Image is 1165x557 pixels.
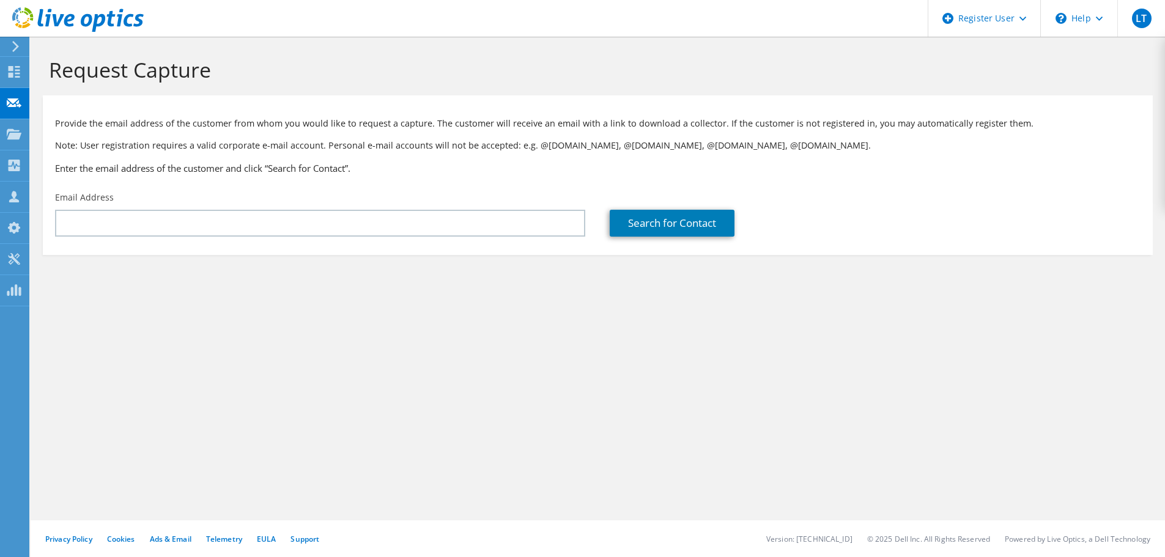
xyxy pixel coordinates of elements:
[150,534,191,544] a: Ads & Email
[257,534,276,544] a: EULA
[45,534,92,544] a: Privacy Policy
[290,534,319,544] a: Support
[1005,534,1150,544] li: Powered by Live Optics, a Dell Technology
[610,210,734,237] a: Search for Contact
[55,191,114,204] label: Email Address
[766,534,852,544] li: Version: [TECHNICAL_ID]
[1056,13,1067,24] svg: \n
[55,139,1141,152] p: Note: User registration requires a valid corporate e-mail account. Personal e-mail accounts will ...
[49,57,1141,83] h1: Request Capture
[107,534,135,544] a: Cookies
[55,117,1141,130] p: Provide the email address of the customer from whom you would like to request a capture. The cust...
[1132,9,1152,28] span: LT
[867,534,990,544] li: © 2025 Dell Inc. All Rights Reserved
[55,161,1141,175] h3: Enter the email address of the customer and click “Search for Contact”.
[206,534,242,544] a: Telemetry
